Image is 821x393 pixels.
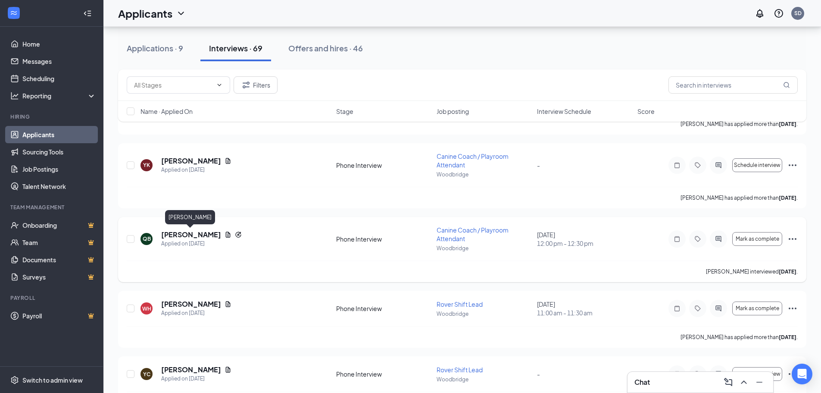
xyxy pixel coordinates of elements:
div: WH [142,305,151,312]
svg: ChevronDown [176,8,186,19]
svg: Reapply [235,231,242,238]
a: Sourcing Tools [22,143,96,160]
div: YK [143,161,150,169]
span: Rover Shift Lead [437,366,483,374]
div: Phone Interview [336,161,431,170]
button: Schedule interview [732,367,782,381]
button: Filter Filters [234,76,278,94]
span: Interview Schedule [537,107,591,116]
div: Team Management [10,204,94,211]
div: Applied on [DATE] [161,374,231,383]
span: 12:00 pm - 12:30 pm [537,239,632,248]
button: Minimize [752,375,766,389]
span: Schedule interview [734,162,780,168]
span: - [537,370,540,378]
h1: Applicants [118,6,172,21]
p: Woodbridge [437,245,532,252]
span: 11:00 am - 11:30 am [537,308,632,317]
span: Job posting [437,107,469,116]
svg: Notifications [755,8,765,19]
svg: Ellipses [787,160,798,170]
div: Hiring [10,113,94,120]
span: Stage [336,107,353,116]
div: Applied on [DATE] [161,166,231,174]
a: Talent Network [22,178,96,195]
svg: ChevronUp [739,377,749,387]
div: Reporting [22,91,97,100]
svg: Ellipses [787,303,798,314]
svg: Document [225,231,231,238]
svg: ChevronDown [216,82,223,88]
span: Score [637,107,655,116]
svg: Minimize [754,377,765,387]
svg: Filter [241,80,251,90]
h5: [PERSON_NAME] [161,230,221,239]
svg: Tag [693,236,703,242]
div: Open Intercom Messenger [792,364,812,384]
h5: [PERSON_NAME] [161,365,221,374]
svg: QuestionInfo [774,8,784,19]
div: SD [794,9,802,17]
svg: ActiveChat [713,371,724,377]
svg: Tag [693,305,703,312]
svg: Note [672,236,682,242]
a: Scheduling [22,70,96,87]
div: Phone Interview [336,304,431,313]
h3: Chat [634,377,650,387]
a: PayrollCrown [22,307,96,324]
svg: Document [225,366,231,373]
input: Search in interviews [668,76,798,94]
input: All Stages [134,80,212,90]
b: [DATE] [779,195,796,201]
a: TeamCrown [22,234,96,251]
button: Mark as complete [732,232,782,246]
p: Woodbridge [437,376,532,383]
svg: Document [225,157,231,164]
span: Mark as complete [736,305,779,311]
svg: Note [672,371,682,377]
div: Phone Interview [336,235,431,243]
a: DocumentsCrown [22,251,96,268]
button: ChevronUp [737,375,751,389]
div: Offers and hires · 46 [288,43,363,53]
p: Woodbridge [437,310,532,318]
a: SurveysCrown [22,268,96,286]
svg: Note [672,162,682,169]
svg: Document [225,301,231,308]
span: Canine Coach / Playroom Attendant [437,226,509,242]
a: Applicants [22,126,96,143]
button: ComposeMessage [721,375,735,389]
span: Schedule interview [734,371,780,377]
a: OnboardingCrown [22,217,96,234]
div: Switch to admin view [22,376,83,384]
h5: [PERSON_NAME] [161,156,221,166]
svg: ActiveChat [713,305,724,312]
div: QB [143,235,151,242]
h5: [PERSON_NAME] [161,299,221,309]
p: [PERSON_NAME] interviewed . [706,268,798,275]
svg: ActiveChat [713,162,724,169]
div: Applied on [DATE] [161,239,242,248]
svg: Collapse [83,9,92,18]
svg: Note [672,305,682,312]
div: Payroll [10,294,94,302]
div: Interviews · 69 [209,43,262,53]
div: [DATE] [537,230,632,248]
svg: Settings [10,376,19,384]
span: - [537,161,540,169]
div: [DATE] [537,300,632,317]
svg: WorkstreamLogo [9,9,18,17]
div: Applied on [DATE] [161,309,231,318]
p: Woodbridge [437,171,532,178]
p: [PERSON_NAME] has applied more than . [681,194,798,201]
p: [PERSON_NAME] has applied more than . [681,333,798,341]
b: [DATE] [779,334,796,340]
div: Applications · 9 [127,43,183,53]
svg: ComposeMessage [723,377,734,387]
svg: Ellipses [787,234,798,244]
a: Home [22,35,96,53]
button: Mark as complete [732,302,782,315]
svg: Tag [693,371,703,377]
svg: Analysis [10,91,19,100]
button: Schedule interview [732,158,782,172]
